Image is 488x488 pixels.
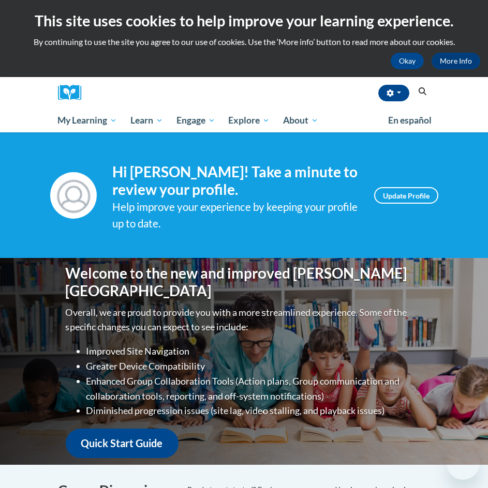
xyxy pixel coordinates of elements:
iframe: Button to launch messaging window [447,447,480,480]
span: My Learning [57,114,117,127]
h2: This site uses cookies to help improve your learning experience. [8,10,480,31]
div: Main menu [50,109,438,132]
a: About [276,109,325,132]
h4: Hi [PERSON_NAME]! Take a minute to review your profile. [112,163,359,198]
li: Improved Site Navigation [86,344,423,359]
a: Learn [124,109,170,132]
a: En español [381,110,438,131]
span: Learn [130,114,163,127]
a: Engage [170,109,222,132]
li: Enhanced Group Collaboration Tools (Action plans, Group communication and collaboration tools, re... [86,374,423,404]
span: En español [388,115,432,126]
span: Explore [228,114,270,127]
li: Diminished progression issues (site lag, video stalling, and playback issues) [86,403,423,418]
p: Overall, we are proud to provide you with a more streamlined experience. Some of the specific cha... [66,305,423,335]
a: My Learning [51,109,124,132]
li: Greater Device Compatibility [86,359,423,374]
button: Search [415,85,430,98]
a: Cox Campus [58,85,89,101]
a: More Info [432,53,480,69]
h1: Welcome to the new and improved [PERSON_NAME][GEOGRAPHIC_DATA] [66,265,423,299]
button: Account Settings [378,85,409,101]
a: Quick Start Guide [66,429,179,458]
span: About [283,114,318,127]
p: By continuing to use the site you agree to our use of cookies. Use the ‘More info’ button to read... [8,36,480,48]
img: Logo brand [58,85,89,101]
div: Help improve your experience by keeping your profile up to date. [112,199,359,233]
button: Okay [391,53,424,69]
a: Explore [221,109,276,132]
span: Engage [176,114,215,127]
img: Profile Image [50,172,97,219]
a: Update Profile [374,187,438,204]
